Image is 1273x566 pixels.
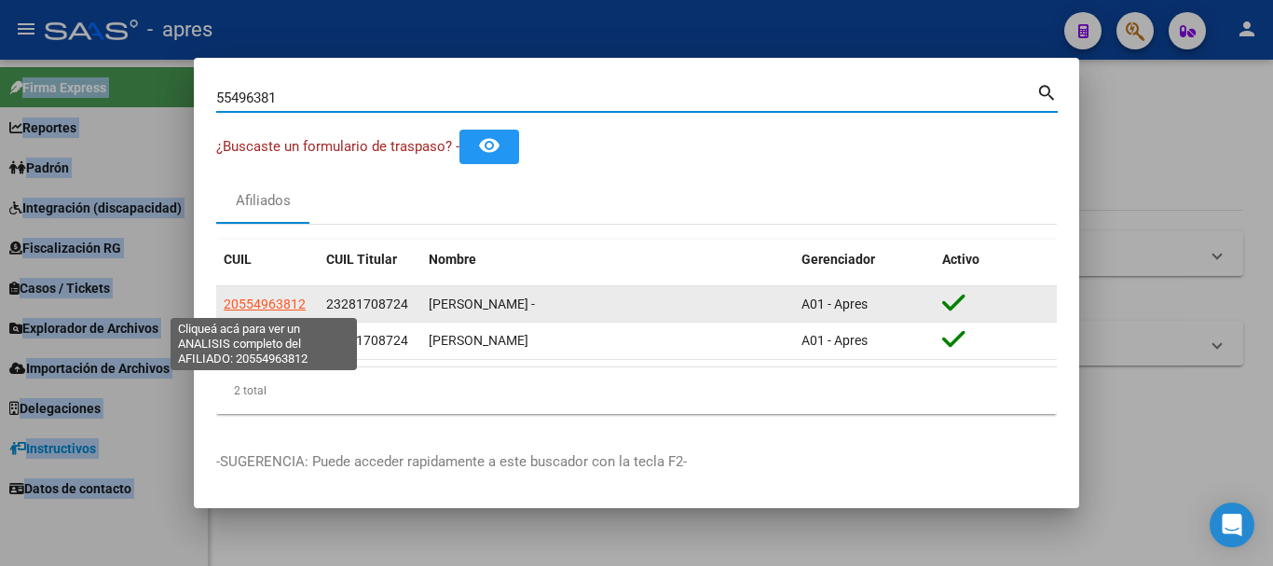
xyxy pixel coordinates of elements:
span: CUIL Titular [326,252,397,267]
span: 27554963817 [224,333,306,348]
span: 23281708724 [326,297,408,311]
span: ¿Buscaste un formulario de traspaso? - [216,138,459,155]
mat-icon: remove_red_eye [478,134,500,157]
div: Open Intercom Messenger [1210,503,1254,547]
span: Gerenciador [801,252,875,267]
datatable-header-cell: Nombre [421,240,794,280]
datatable-header-cell: CUIL Titular [319,240,421,280]
span: Nombre [429,252,476,267]
mat-icon: search [1036,80,1058,103]
span: A01 - Apres [801,297,868,311]
datatable-header-cell: CUIL [216,240,319,280]
p: -SUGERENCIA: Puede acceder rapidamente a este buscador con la tecla F2- [216,451,1057,473]
div: 2 total [216,367,1057,414]
datatable-header-cell: Gerenciador [794,240,935,280]
span: 23281708724 [326,333,408,348]
span: 20554963812 [224,297,306,311]
div: [PERSON_NAME] [429,330,787,352]
span: Activo [942,252,979,267]
span: CUIL [224,252,252,267]
span: A01 - Apres [801,333,868,348]
datatable-header-cell: Activo [935,240,1057,280]
div: [PERSON_NAME] - [429,294,787,315]
div: Afiliados [236,190,291,212]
